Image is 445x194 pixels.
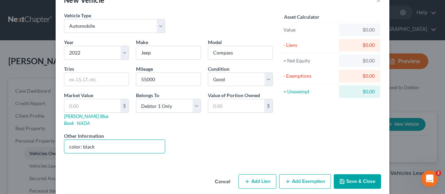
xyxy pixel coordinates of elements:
div: Value [283,26,336,33]
iframe: Intercom live chat [421,170,438,187]
label: Trim [64,65,74,73]
label: Mileage [136,65,153,73]
label: Other Information [64,132,104,140]
button: Add Exemption [279,174,331,189]
div: $ [120,99,129,112]
a: NADA [77,120,90,126]
input: -- [136,73,201,86]
div: - Exemptions [283,73,336,79]
button: Add Lien [238,174,276,189]
div: $0.00 [345,88,375,95]
span: 2 [436,170,441,176]
label: Value of Portion Owned [208,92,260,99]
label: Year [64,39,74,46]
button: Cancel [209,175,236,189]
input: (optional) [64,140,165,153]
a: [PERSON_NAME] Blue Book [64,113,108,126]
label: Condition [208,65,229,73]
div: $0.00 [345,26,375,33]
span: Belongs To [136,92,159,98]
label: Vehicle Type [64,12,91,19]
div: - Liens [283,42,336,49]
input: ex. Nissan [136,46,201,59]
input: 0.00 [208,99,264,112]
span: Make [136,39,148,45]
div: $0.00 [345,57,375,64]
div: $0.00 [345,73,375,79]
label: Asset Calculator [284,13,319,20]
div: $0.00 [345,42,375,49]
button: Save & Close [334,174,381,189]
div: = Unexempt [283,88,336,95]
label: Market Value [64,92,93,99]
input: 0.00 [64,99,120,112]
label: Model [208,39,222,46]
div: $ [264,99,273,112]
div: = Net Equity [283,57,336,64]
input: ex. Altima [208,46,273,59]
input: ex. LS, LT, etc [64,73,129,86]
